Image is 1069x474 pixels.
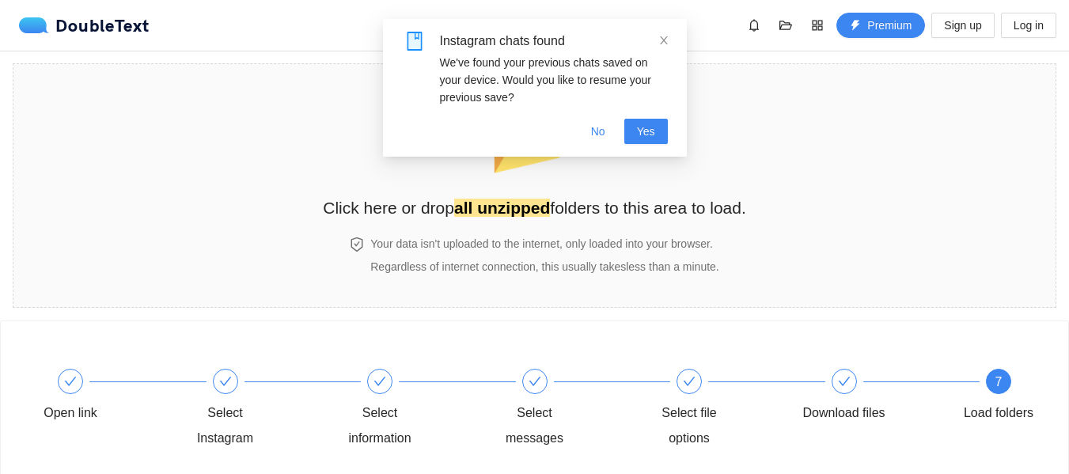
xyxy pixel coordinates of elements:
[578,119,618,144] button: No
[798,369,953,426] div: Download files
[334,369,489,451] div: Select information
[802,400,885,426] div: Download files
[440,54,668,106] div: We've found your previous chats saved on your device. Would you like to resume your previous save?
[454,199,550,217] strong: all unzipped
[180,369,335,451] div: Select Instagram
[931,13,994,38] button: Sign up
[773,13,798,38] button: folder-open
[643,369,798,451] div: Select file options
[805,13,830,38] button: appstore
[489,400,581,451] div: Select messages
[683,375,696,388] span: check
[944,17,981,34] span: Sign up
[334,400,426,451] div: Select information
[19,17,150,33] a: logoDoubleText
[489,369,644,451] div: Select messages
[373,375,386,388] span: check
[1001,13,1056,38] button: Log in
[25,369,180,426] div: Open link
[838,375,851,388] span: check
[1014,17,1044,34] span: Log in
[529,375,541,388] span: check
[995,375,1003,389] span: 7
[867,17,912,34] span: Premium
[370,235,718,252] h4: Your data isn't uploaded to the internet, only loaded into your browser.
[405,32,424,51] span: book
[836,13,925,38] button: thunderboltPremium
[964,400,1033,426] div: Load folders
[180,400,271,451] div: Select Instagram
[806,19,829,32] span: appstore
[624,119,668,144] button: Yes
[350,237,364,252] span: safety-certificate
[219,375,232,388] span: check
[643,400,735,451] div: Select file options
[741,13,767,38] button: bell
[742,19,766,32] span: bell
[591,123,605,140] span: No
[850,20,861,32] span: thunderbolt
[370,260,718,273] span: Regardless of internet connection, this usually takes less than a minute .
[64,375,77,388] span: check
[323,195,746,221] h2: Click here or drop folders to this area to load.
[953,369,1044,426] div: 7Load folders
[44,400,97,426] div: Open link
[774,19,798,32] span: folder-open
[637,123,655,140] span: Yes
[658,35,669,46] span: close
[19,17,55,33] img: logo
[440,32,668,51] div: Instagram chats found
[19,17,150,33] div: DoubleText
